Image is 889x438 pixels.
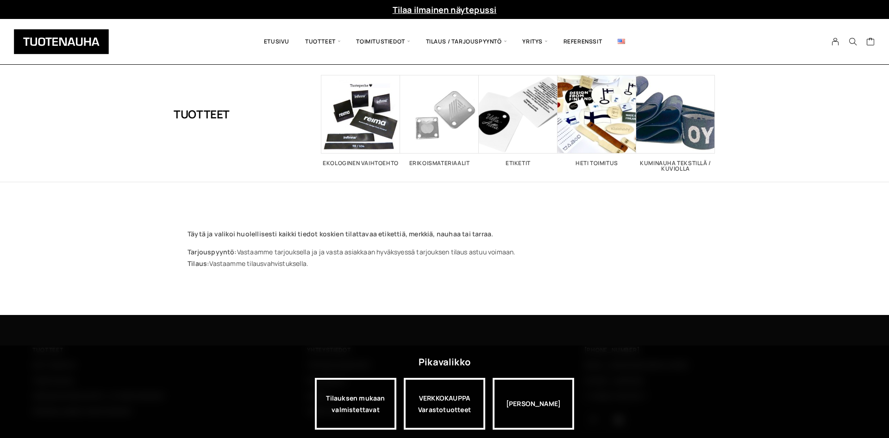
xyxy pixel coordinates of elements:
a: VERKKOKAUPPAVarastotuotteet [404,378,485,430]
button: Search [844,37,862,46]
span: Yhteystiedot [307,345,351,355]
h2: Ekologinen vaihtoehto [321,160,400,166]
h2: Kuminauha tekstillä / kuviolla [636,160,715,172]
strong: Tilaus: [188,259,209,268]
strong: Täytä ja valikoi huolellisesti kaikki tiedot koskien tilattavaa etikettiä, merkkiä, nauhaa tai ta... [188,229,493,238]
strong: Tarjouspyyntö: [188,247,237,256]
span: Tilaus / Tarjouspyyntö [418,26,515,57]
div: VERKKOKAUPPA Varastotuotteet [404,378,485,430]
span: Tuotteet [32,345,63,355]
h2: Etiketit [479,160,557,166]
a: Referenssit [556,26,610,57]
a: Etusivu [256,26,297,57]
a: Visit product category Kuminauha tekstillä / kuviolla [636,75,715,172]
span: Toimitustiedot [348,26,418,57]
a: Visit product category Heti toimitus [557,75,636,166]
a: Tilauksen mukaan valmistettavat [315,378,396,430]
a: Yhteystiedot [307,345,582,355]
a: Tuotteet [32,345,307,355]
a: Visit product category Ekologinen vaihtoehto [321,75,400,166]
h2: Erikoismateriaalit [400,160,479,166]
a: [PHONE_NUMBER] [584,345,640,355]
h1: Tuotteet [174,75,230,154]
img: English [618,39,625,44]
div: Pikavalikko [419,354,470,370]
div: [PERSON_NAME] [493,378,574,430]
a: My Account [826,37,845,46]
img: Tuotenauha Oy [14,29,109,54]
h2: Heti toimitus [557,160,636,166]
a: Cart [866,37,875,48]
a: Visit product category Erikoismateriaalit [400,75,479,166]
span: Tuotteet [297,26,348,57]
a: Tilaa ilmainen näytepussi [393,4,497,15]
a: Visit product category Etiketit [479,75,557,166]
p: Vastaamme tarjouksella ja ja vasta asiakkaan hyväksyessä tarjouksen tilaus astuu voimaan. Vastaam... [188,246,701,269]
span: Yritys [514,26,555,57]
